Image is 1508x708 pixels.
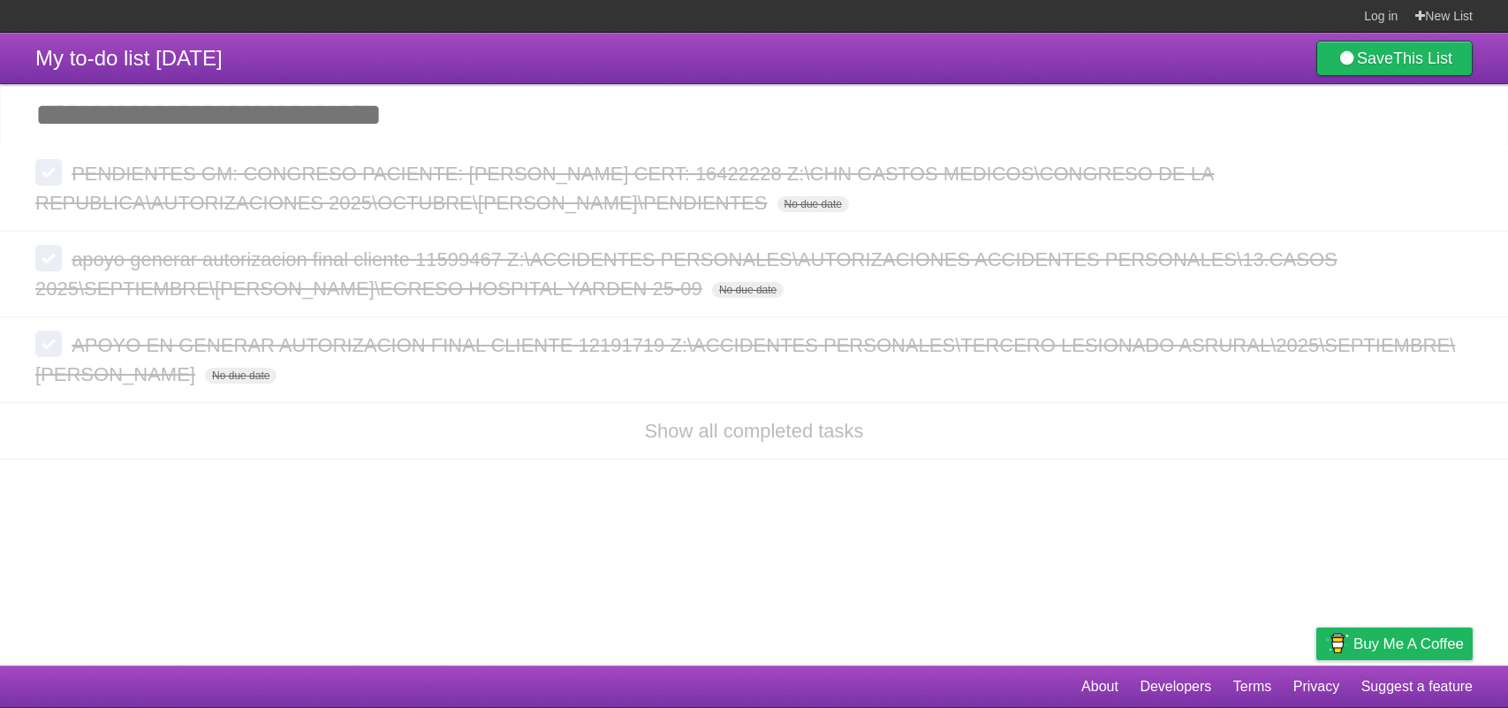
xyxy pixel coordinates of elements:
span: No due date [205,368,277,384]
a: Show all completed tasks [644,420,863,442]
a: SaveThis List [1316,41,1473,76]
span: No due date [712,282,784,298]
a: Buy me a coffee [1316,628,1473,660]
b: This List [1393,49,1452,67]
span: No due date [777,196,849,212]
a: Privacy [1293,670,1339,704]
label: Done [35,245,62,271]
span: APOYO EN GENERAR AUTORIZACION FINAL CLIENTE 12191719 Z:\ACCIDENTES PERSONALES\TERCERO LESIONADO A... [35,334,1455,385]
span: PENDIENTES GM: CONGRESO PACIENTE: [PERSON_NAME] CERT: 16422228 Z:\CHN GASTOS MEDICOS\CONGRESO DE ... [35,163,1215,214]
a: About [1081,670,1118,704]
label: Done [35,331,62,357]
img: Buy me a coffee [1325,628,1349,659]
a: Suggest a feature [1361,670,1473,704]
a: Terms [1233,670,1272,704]
span: apoyo generar autorizacion final cliente 11599467 Z:\ACCIDENTES PERSONALES\AUTORIZACIONES ACCIDEN... [35,248,1337,300]
span: Buy me a coffee [1353,628,1464,659]
a: Developers [1140,670,1211,704]
span: My to-do list [DATE] [35,46,223,70]
label: Done [35,159,62,186]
